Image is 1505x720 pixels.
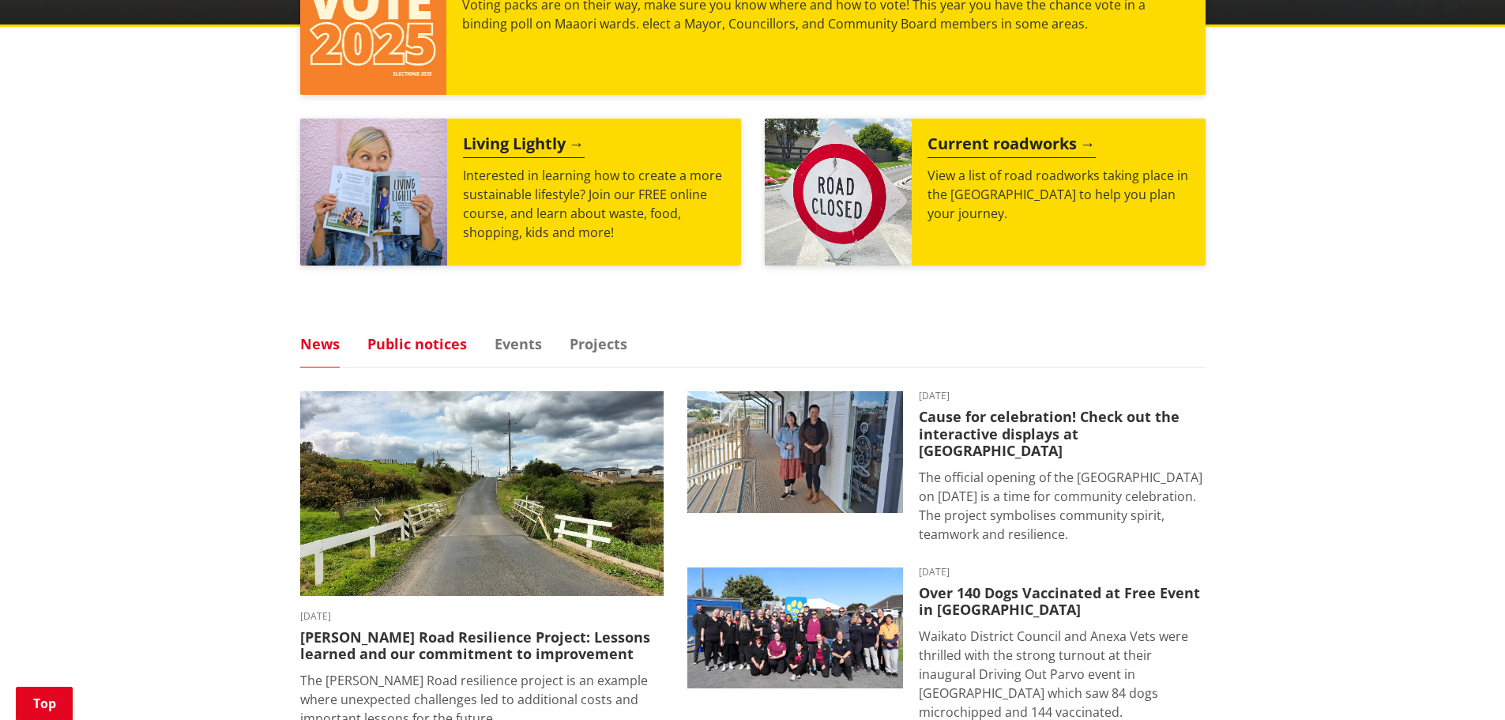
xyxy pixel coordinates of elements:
[919,567,1206,577] time: [DATE]
[919,468,1206,544] p: The official opening of the [GEOGRAPHIC_DATA] on [DATE] is a time for community celebration. The ...
[765,119,912,266] img: Road closed sign
[495,337,542,351] a: Events
[919,391,1206,401] time: [DATE]
[463,134,585,158] h2: Living Lightly
[687,391,1206,544] a: [DATE] Cause for celebration! Check out the interactive displays at [GEOGRAPHIC_DATA] The officia...
[300,119,741,266] a: Living Lightly Interested in learning how to create a more sustainable lifestyle? Join our FREE o...
[919,409,1206,460] h3: Cause for celebration! Check out the interactive displays at [GEOGRAPHIC_DATA]
[300,391,664,596] img: PR-21222 Huia Road Relience Munro Road Bridge
[300,612,664,621] time: [DATE]
[367,337,467,351] a: Public notices
[300,337,340,351] a: News
[463,166,725,242] p: Interested in learning how to create a more sustainable lifestyle? Join our FREE online course, a...
[919,585,1206,619] h3: Over 140 Dogs Vaccinated at Free Event in [GEOGRAPHIC_DATA]
[300,629,664,663] h3: [PERSON_NAME] Road Resilience Project: Lessons learned and our commitment to improvement
[16,687,73,720] a: Top
[687,567,903,689] img: 554642373_1205075598320060_7014791421243316406_n
[1432,654,1489,711] iframe: Messenger Launcher
[927,166,1190,223] p: View a list of road roadworks taking place in the [GEOGRAPHIC_DATA] to help you plan your journey.
[927,134,1096,158] h2: Current roadworks
[765,119,1206,266] a: Current roadworks View a list of road roadworks taking place in the [GEOGRAPHIC_DATA] to help you...
[300,119,447,266] img: Mainstream Green Workshop Series
[687,391,903,513] img: Huntly Museum - Debra Kane and Kristy Wilson
[570,337,627,351] a: Projects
